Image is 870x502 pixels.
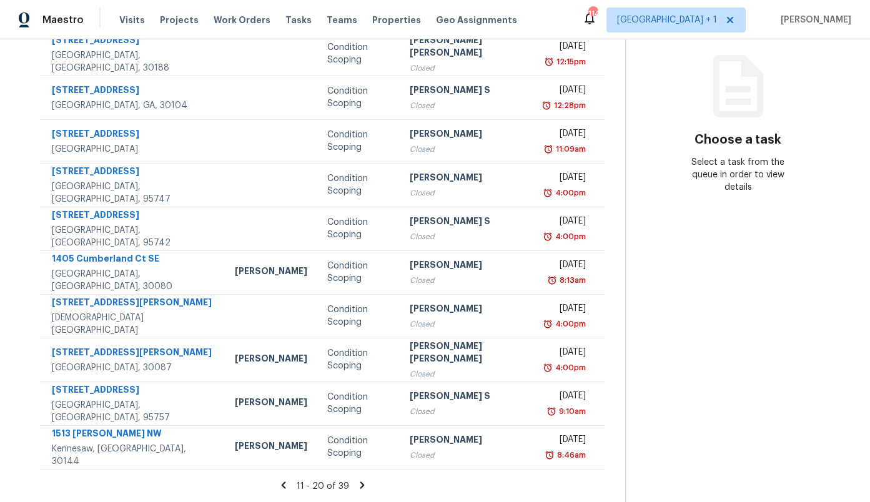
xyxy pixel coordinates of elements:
img: Overdue Alarm Icon [543,187,553,199]
span: Tasks [285,16,312,24]
div: [DATE] [546,346,586,362]
div: 12:15pm [554,56,586,68]
img: Overdue Alarm Icon [541,99,551,112]
span: Work Orders [214,14,270,26]
img: Overdue Alarm Icon [546,405,556,418]
div: Condition Scoping [327,41,390,66]
span: Maestro [42,14,84,26]
div: [DATE] [546,40,586,56]
div: [STREET_ADDRESS] [52,165,215,180]
div: [STREET_ADDRESS] [52,383,215,399]
div: Closed [410,274,526,287]
div: Condition Scoping [327,85,390,110]
div: Select a task from the queue in order to view details [682,156,794,194]
span: Projects [160,14,199,26]
div: Closed [410,143,526,155]
div: [DATE] [546,433,586,449]
div: [PERSON_NAME] [410,258,526,274]
div: Condition Scoping [327,303,390,328]
div: [PERSON_NAME] [PERSON_NAME] [410,340,526,368]
img: Overdue Alarm Icon [543,143,553,155]
div: 8:13am [557,274,586,287]
div: [STREET_ADDRESS] [52,127,215,143]
div: [DEMOGRAPHIC_DATA][GEOGRAPHIC_DATA] [52,312,215,337]
div: 4:00pm [553,362,586,374]
div: [GEOGRAPHIC_DATA], GA, 30104 [52,99,215,112]
div: Closed [410,187,526,199]
div: [GEOGRAPHIC_DATA] [52,143,215,155]
div: 9:10am [556,405,586,418]
img: Overdue Alarm Icon [543,362,553,374]
div: Condition Scoping [327,216,390,241]
div: Closed [410,405,526,418]
span: [PERSON_NAME] [776,14,851,26]
div: [DATE] [546,302,586,318]
div: Condition Scoping [327,129,390,154]
div: [DATE] [546,215,586,230]
div: 4:00pm [553,187,586,199]
img: Overdue Alarm Icon [543,318,553,330]
div: [GEOGRAPHIC_DATA], 30087 [52,362,215,374]
div: [DATE] [546,127,586,143]
div: [PERSON_NAME] [410,433,526,449]
div: [STREET_ADDRESS] [52,34,215,49]
img: Overdue Alarm Icon [543,230,553,243]
div: [GEOGRAPHIC_DATA], [GEOGRAPHIC_DATA], 95747 [52,180,215,205]
div: [PERSON_NAME] [410,127,526,143]
div: Condition Scoping [327,172,390,197]
div: Closed [410,318,526,330]
div: [PERSON_NAME] [410,302,526,318]
div: [PERSON_NAME] S [410,215,526,230]
div: 1513 [PERSON_NAME] NW [52,427,215,443]
div: Closed [410,62,526,74]
span: Properties [372,14,421,26]
div: [PERSON_NAME] S [410,84,526,99]
div: 8:46am [555,449,586,461]
span: [GEOGRAPHIC_DATA] + 1 [617,14,717,26]
div: [PERSON_NAME] [235,396,307,411]
div: [PERSON_NAME] [PERSON_NAME] [410,34,526,62]
div: [PERSON_NAME] [235,440,307,455]
div: [GEOGRAPHIC_DATA], [GEOGRAPHIC_DATA], 30188 [52,49,215,74]
span: Geo Assignments [436,14,517,26]
h3: Choose a task [695,134,781,146]
span: Teams [327,14,357,26]
div: [STREET_ADDRESS][PERSON_NAME] [52,346,215,362]
div: [GEOGRAPHIC_DATA], [GEOGRAPHIC_DATA], 30080 [52,268,215,293]
div: 1405 Cumberland Ct SE [52,252,215,268]
img: Overdue Alarm Icon [544,56,554,68]
div: Closed [410,99,526,112]
div: Condition Scoping [327,391,390,416]
div: [PERSON_NAME] [235,352,307,368]
div: Closed [410,449,526,461]
div: Closed [410,368,526,380]
div: 4:00pm [553,318,586,330]
span: Visits [119,14,145,26]
div: 12:28pm [551,99,586,112]
div: [PERSON_NAME] [235,265,307,280]
div: [GEOGRAPHIC_DATA], [GEOGRAPHIC_DATA], 95742 [52,224,215,249]
div: [STREET_ADDRESS][PERSON_NAME] [52,296,215,312]
div: [DATE] [546,390,586,405]
div: Kennesaw, [GEOGRAPHIC_DATA], 30144 [52,443,215,468]
div: [DATE] [546,258,586,274]
div: [GEOGRAPHIC_DATA], [GEOGRAPHIC_DATA], 95757 [52,399,215,424]
div: [DATE] [546,84,586,99]
div: [STREET_ADDRESS] [52,209,215,224]
div: 4:00pm [553,230,586,243]
div: Condition Scoping [327,435,390,460]
img: Overdue Alarm Icon [545,449,555,461]
div: [PERSON_NAME] S [410,390,526,405]
div: 11:09am [553,143,586,155]
span: 11 - 20 of 39 [297,482,349,491]
div: [STREET_ADDRESS] [52,84,215,99]
div: Condition Scoping [327,347,390,372]
div: Closed [410,230,526,243]
div: 114 [588,7,597,20]
div: [DATE] [546,171,586,187]
img: Overdue Alarm Icon [547,274,557,287]
div: [PERSON_NAME] [410,171,526,187]
div: Condition Scoping [327,260,390,285]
